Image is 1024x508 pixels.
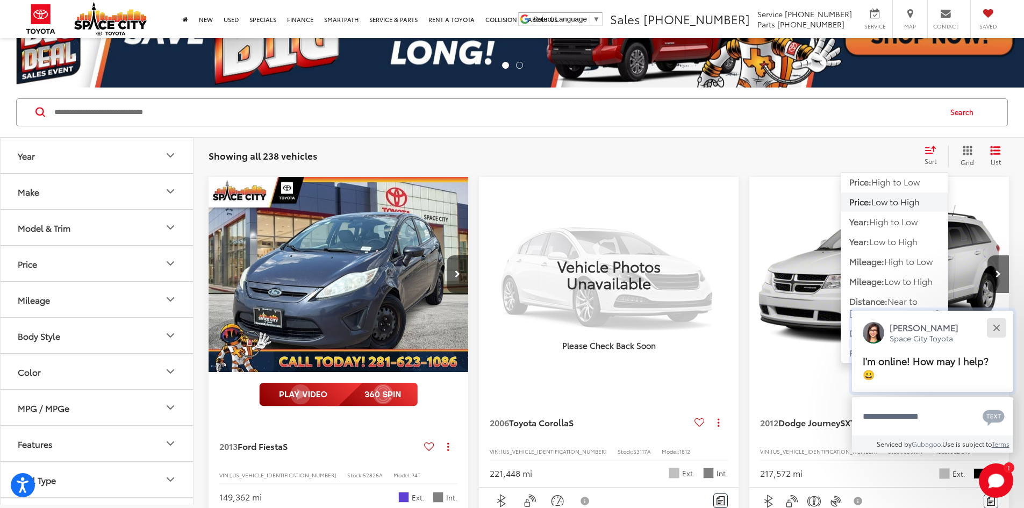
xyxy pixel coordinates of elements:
span: Stock: [347,471,363,479]
span: Near to [GEOGRAPHIC_DATA] [849,295,939,319]
a: Gubagoo. [912,439,942,448]
div: Year [164,149,177,162]
div: MPG / MPGe [18,403,69,413]
span: Distance: [849,326,887,339]
button: Body StyleBody Style [1,318,194,353]
span: Ext. [682,468,695,478]
span: [PHONE_NUMBER] [777,19,844,30]
span: High to Low [871,175,920,188]
div: Body Style [18,331,60,341]
span: 2012 [760,416,778,428]
span: Grid [961,158,974,167]
span: Saved [976,23,1000,30]
svg: Text [983,409,1005,426]
div: Make [164,185,177,198]
span: Dark Charcoal [703,468,714,478]
button: MakeMake [1,174,194,209]
div: Price [164,257,177,270]
img: Keyless Entry [785,495,798,508]
div: 221,448 mi [490,467,532,480]
img: Comments [987,497,996,506]
button: Close [985,316,1008,339]
span: Featured Vehicles [849,346,921,359]
div: Year [18,151,35,161]
span: Distance: [849,295,887,307]
span: Use is subject to [942,439,992,448]
input: Search by Make, Model, or Keyword [53,99,940,125]
button: Chat with SMS [979,404,1008,428]
span: I'm online! How may I help? 😀 [863,354,989,381]
button: Search [940,99,989,126]
div: Close[PERSON_NAME]Space City ToyotaI'm online! How may I help? 😀Type your messageChat with SMSSen... [852,311,1013,453]
div: Price [18,259,37,269]
span: Model: [393,471,411,479]
img: Emergency Brake Assist [807,495,821,508]
span: Int. [446,492,457,503]
span: Black [973,468,984,479]
a: Terms [992,439,1009,448]
span: Sort [925,156,936,166]
button: Fuel TypeFuel Type [1,462,194,497]
span: Silver Streak Mica [669,468,679,478]
span: Price: [849,175,871,188]
div: 149,362 mi [219,491,262,503]
span: High to Low [869,215,918,227]
div: Body Style [164,329,177,342]
span: [US_VEHICLE_IDENTIFICATION_NUMBER] [771,447,877,455]
span: dropdown dots [718,418,719,427]
span: Low to High [869,235,918,247]
div: Features [18,439,53,449]
span: P4T [411,471,420,479]
button: List View [982,145,1009,167]
span: VIN: [490,447,500,455]
button: Mileage:High to Low [841,252,948,271]
span: 1812 [679,447,690,455]
span: Mileage: [849,255,884,267]
span: Select Language [533,15,587,23]
a: VIEW_DETAILS [479,177,739,371]
button: MileageMileage [1,282,194,317]
span: VIN: [760,447,771,455]
button: Grid View [948,145,982,167]
span: Showing all 238 vehicles [209,149,317,162]
button: Year:High to Low [841,212,948,232]
img: Keyless Entry [523,494,536,507]
a: 2012Dodge JourneySXT [760,417,961,428]
p: [PERSON_NAME] [890,321,958,333]
span: Ext. [412,492,425,503]
span: Sales [610,10,640,27]
span: 53117A [633,447,651,455]
span: Model: [662,447,679,455]
div: Color [18,367,41,377]
span: [US_VEHICLE_IDENTIFICATION_NUMBER] [500,447,607,455]
span: Serviced by [877,439,912,448]
span: VIN: [219,471,230,479]
span: [PHONE_NUMBER] [785,9,852,19]
div: Fuel Type [18,475,56,485]
div: Model & Trim [164,221,177,234]
span: Violet Gray [398,492,409,503]
span: Low to High [871,195,920,208]
span: Year: [849,235,869,247]
span: List [990,157,1001,166]
div: Model & Trim [18,223,70,233]
div: Mileage [164,293,177,306]
button: PricePrice [1,246,194,281]
p: Space City Toyota [890,333,958,344]
span: 1 [1007,465,1010,470]
span: Gray [433,492,443,503]
img: Bluetooth® [762,495,776,508]
a: 2006Toyota CorollaS [490,417,690,428]
span: Ford Fiesta [238,440,283,452]
span: 52826A [363,471,383,479]
button: Comments [713,493,728,508]
button: Price:Low to High [841,192,948,212]
button: Distance:Near to [GEOGRAPHIC_DATA] [841,292,948,323]
a: 2013 Ford Fiesta S2013 Ford Fiesta S2013 Ford Fiesta S2013 Ford Fiesta S [208,177,469,372]
img: 2013 Ford Fiesta S [208,177,469,373]
button: Price:High to Low [841,173,948,192]
button: Next image [987,255,1009,293]
button: ColorColor [1,354,194,389]
button: MPG / MPGeMPG / MPGe [1,390,194,425]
